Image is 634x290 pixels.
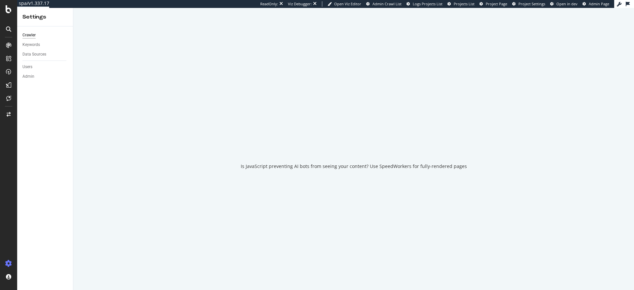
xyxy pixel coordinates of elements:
[454,1,475,6] span: Projects List
[260,1,278,7] div: ReadOnly:
[556,1,578,6] span: Open in dev
[22,41,68,48] a: Keywords
[22,13,68,21] div: Settings
[518,1,545,6] span: Project Settings
[330,129,377,152] div: animation
[582,1,609,7] a: Admin Page
[406,1,442,7] a: Logs Projects List
[288,1,312,7] div: Viz Debugger:
[550,1,578,7] a: Open in dev
[22,63,32,70] div: Users
[589,1,609,6] span: Admin Page
[479,1,507,7] a: Project Page
[22,32,68,39] a: Crawler
[241,163,467,170] div: Is JavaScript preventing AI bots from seeing your content? Use SpeedWorkers for fully-rendered pages
[22,73,34,80] div: Admin
[366,1,402,7] a: Admin Crawl List
[22,32,36,39] div: Crawler
[22,51,46,58] div: Data Sources
[328,1,361,7] a: Open Viz Editor
[22,63,68,70] a: Users
[22,51,68,58] a: Data Sources
[22,73,68,80] a: Admin
[512,1,545,7] a: Project Settings
[22,41,40,48] div: Keywords
[372,1,402,6] span: Admin Crawl List
[334,1,361,6] span: Open Viz Editor
[413,1,442,6] span: Logs Projects List
[447,1,475,7] a: Projects List
[486,1,507,6] span: Project Page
